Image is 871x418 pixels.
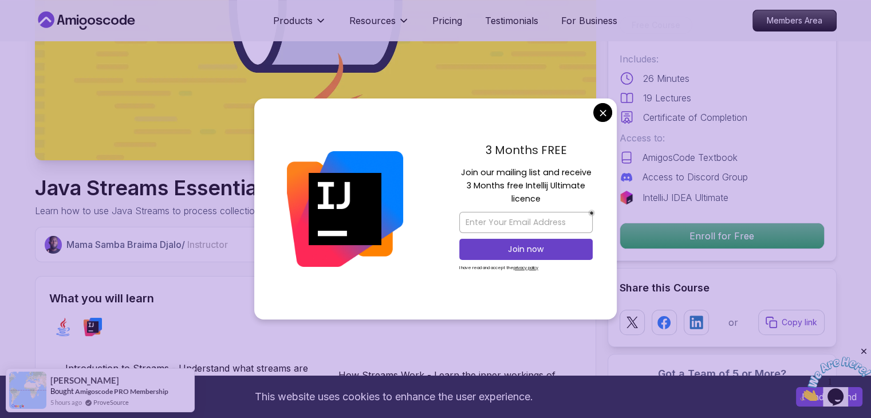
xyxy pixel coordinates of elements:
a: For Business [561,14,617,27]
div: This website uses cookies to enhance the user experience. [9,384,779,409]
p: Access to Discord Group [643,170,748,184]
p: Includes: [620,52,825,66]
a: Testimonials [485,14,538,27]
p: 26 Minutes [643,72,689,85]
h2: Share this Course [620,280,825,296]
p: Enroll for Free [620,223,824,249]
p: AmigosCode Textbook [643,151,738,164]
p: Products [273,14,313,27]
p: Introduction to Streams - Understand what streams are and how they revolutionize data processing ... [65,361,309,403]
button: Copy link [758,310,825,335]
iframe: chat widget [800,346,871,401]
p: Resources [349,14,396,27]
span: 5 hours ago [50,397,82,407]
img: provesource social proof notification image [9,372,46,409]
p: IntelliJ IDEA Ultimate [643,191,728,204]
img: Nelson Djalo [45,236,62,254]
a: Members Area [752,10,837,31]
p: or [728,316,738,329]
span: [PERSON_NAME] [50,376,119,385]
p: Members Area [753,10,836,31]
span: Bought [50,387,74,396]
a: Pricing [432,14,462,27]
p: 19 Lectures [643,91,691,105]
button: Products [273,14,326,37]
h2: What you will learn [49,290,582,306]
p: Access to: [620,131,825,145]
h1: Java Streams Essentials [35,176,300,199]
button: Resources [349,14,409,37]
a: ProveSource [93,397,129,407]
img: java logo [54,318,72,336]
img: intellij logo [84,318,102,336]
p: Copy link [782,317,817,328]
button: Accept cookies [796,387,862,407]
button: Enroll for Free [620,223,825,249]
img: jetbrains logo [620,191,633,204]
p: Mama Samba Braima Djalo / [66,238,228,251]
a: Amigoscode PRO Membership [75,387,168,396]
span: 1 [5,5,9,14]
span: Instructor [187,239,228,250]
p: Learn how to use Java Streams to process collections of data. [35,204,300,218]
p: How Streams Work - Learn the inner workings of streams, including lazy evaluation and pipelines. [338,368,582,396]
h3: Got a Team of 5 or More? [620,366,825,382]
p: Certificate of Completion [643,111,747,124]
